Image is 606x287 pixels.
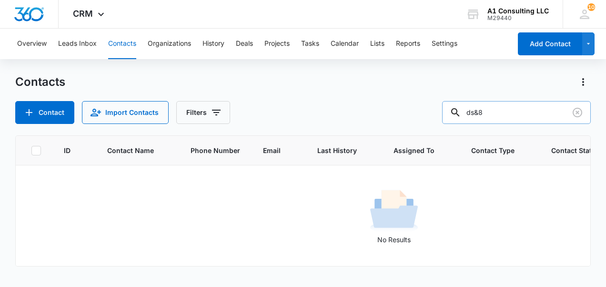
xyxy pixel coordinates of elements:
button: Clear [570,105,585,120]
button: Import Contacts [82,101,169,124]
button: Lists [370,29,384,59]
h1: Contacts [15,75,65,89]
button: Organizations [148,29,191,59]
span: Phone Number [191,145,240,155]
input: Search Contacts [442,101,591,124]
button: History [202,29,224,59]
button: Contacts [108,29,136,59]
button: Filters [176,101,230,124]
span: Contact Status [551,145,600,155]
button: Settings [432,29,457,59]
span: Contact Type [471,145,515,155]
button: Add Contact [518,32,582,55]
div: account name [487,7,549,15]
span: 10 [587,3,595,11]
span: Assigned To [394,145,434,155]
span: ID [64,145,71,155]
div: notifications count [587,3,595,11]
button: Add Contact [15,101,74,124]
div: account id [487,15,549,21]
button: Overview [17,29,47,59]
span: Contact Name [107,145,154,155]
button: Deals [236,29,253,59]
button: Tasks [301,29,319,59]
span: CRM [73,9,93,19]
img: No Results [370,187,418,235]
button: Calendar [331,29,359,59]
button: Projects [264,29,290,59]
span: Last History [317,145,357,155]
span: Email [263,145,281,155]
button: Reports [396,29,420,59]
button: Leads Inbox [58,29,97,59]
button: Actions [576,74,591,90]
